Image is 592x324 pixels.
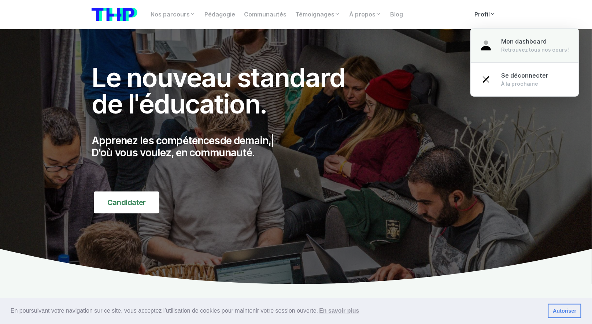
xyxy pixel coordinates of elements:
[502,46,570,53] div: Retrouvez tous nos cours !
[502,72,549,79] span: Se déconnecter
[271,134,274,147] span: |
[94,191,159,213] a: Candidater
[318,305,360,316] a: learn more about cookies
[480,73,493,86] img: close-bfa29482b68dc59ac4d1754714631d55.svg
[11,305,542,316] span: En poursuivant votre navigation sur ce site, vous acceptez l’utilisation de cookies pour mainteni...
[92,8,137,21] img: logo
[470,7,500,22] a: Profil
[240,7,291,22] a: Communautés
[502,80,549,87] div: À la prochaine
[471,62,579,96] a: Se déconnecter À la prochaine
[480,39,493,52] img: user-39a31b0fda3f6d0d9998f93cd6357590.svg
[220,134,271,147] span: de demain,
[345,7,386,22] a: À propos
[502,38,547,45] span: Mon dashboard
[548,304,581,319] a: dismiss cookie message
[386,7,407,22] a: Blog
[92,64,361,117] h1: Le nouveau standard de l'éducation.
[200,7,240,22] a: Pédagogie
[291,7,345,22] a: Témoignages
[471,28,579,63] a: Mon dashboard Retrouvez tous nos cours !
[92,135,361,159] p: Apprenez les compétences D'où vous voulez, en communauté.
[146,7,200,22] a: Nos parcours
